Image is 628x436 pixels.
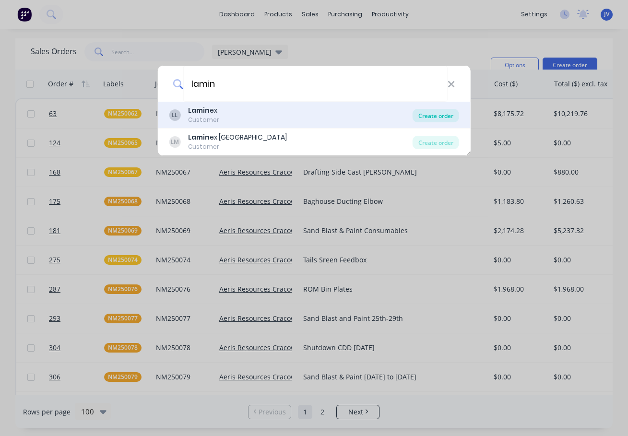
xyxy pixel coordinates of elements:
div: LM [169,136,180,148]
div: Customer [188,116,219,124]
div: LL [169,109,180,121]
b: Lamin [188,132,210,142]
div: Create order [413,109,459,122]
div: ex [188,106,219,116]
div: Customer [188,142,287,151]
div: Create order [413,136,459,149]
div: ex [GEOGRAPHIC_DATA] [188,132,287,142]
input: Enter a customer name to create a new order... [183,66,448,102]
b: Lamin [188,106,210,115]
